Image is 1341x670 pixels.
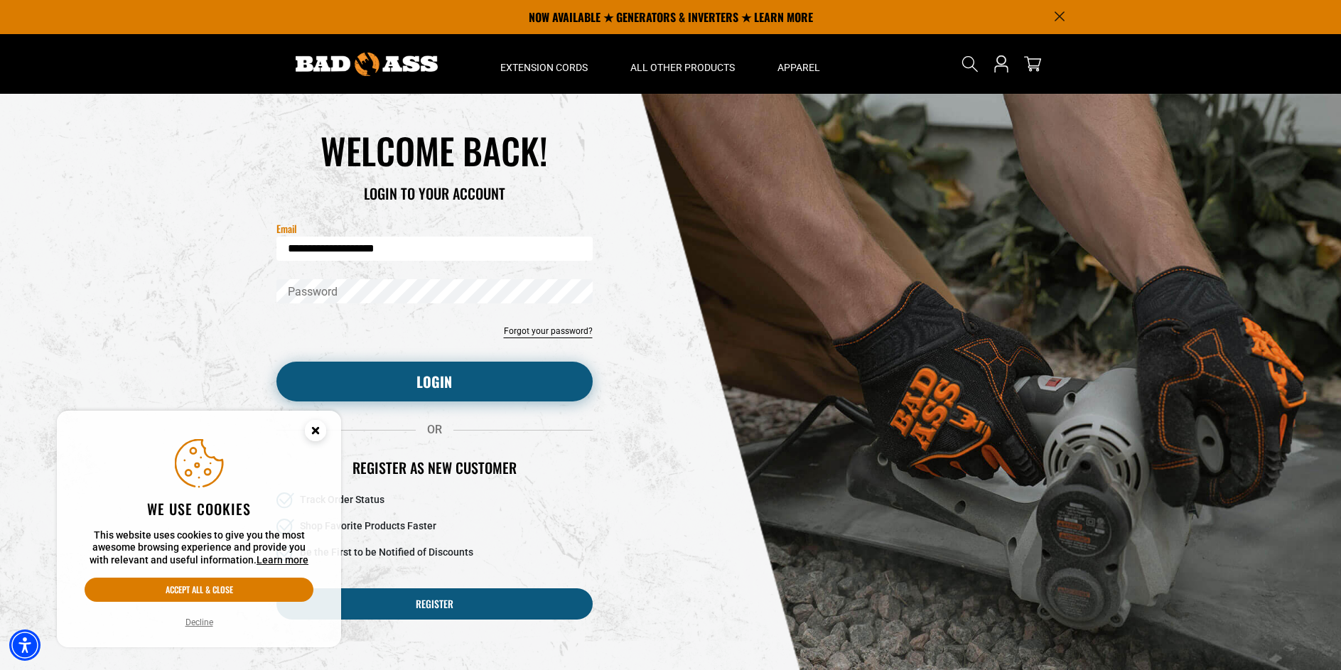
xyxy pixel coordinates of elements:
h1: WELCOME BACK! [276,128,593,173]
span: Extension Cords [500,61,588,74]
h3: LOGIN TO YOUR ACCOUNT [276,184,593,202]
p: This website uses cookies to give you the most awesome browsing experience and provide you with r... [85,529,313,567]
summary: All Other Products [609,34,756,94]
span: Apparel [777,61,820,74]
aside: Cookie Consent [57,411,341,648]
li: Shop Favorite Products Faster [276,519,593,535]
summary: Search [959,53,981,75]
a: Forgot your password? [504,325,593,337]
h2: We use cookies [85,499,313,518]
button: Login [276,362,593,401]
summary: Extension Cords [479,34,609,94]
button: Accept all & close [85,578,313,602]
a: Register [276,588,593,620]
li: Track Order Status [276,492,593,509]
span: OR [416,423,453,436]
img: Bad Ass Extension Cords [296,53,438,76]
div: Accessibility Menu [9,630,41,661]
button: Decline [181,615,217,630]
li: Be the First to be Notified of Discounts [276,545,593,561]
span: All Other Products [630,61,735,74]
summary: Apparel [756,34,841,94]
a: This website uses cookies to give you the most awesome browsing experience and provide you with r... [257,554,308,566]
h2: Register as new customer [276,458,593,477]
